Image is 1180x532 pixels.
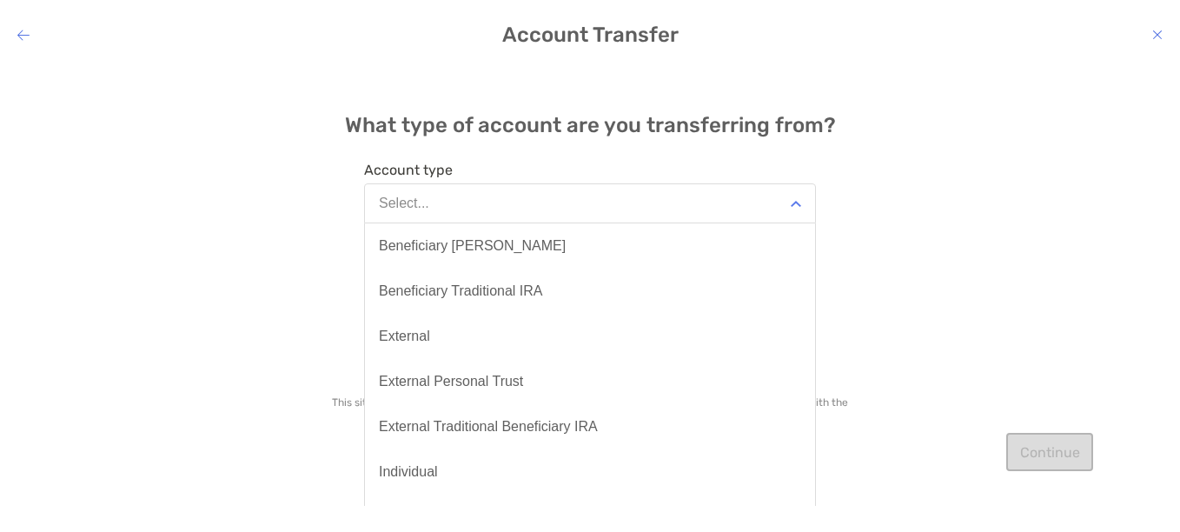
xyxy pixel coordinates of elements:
[379,329,430,344] div: External
[365,359,815,404] button: External Personal Trust
[379,283,543,299] div: Beneficiary Traditional IRA
[365,269,815,314] button: Beneficiary Traditional IRA
[364,162,816,178] span: Account type
[379,238,566,254] div: Beneficiary [PERSON_NAME]
[379,374,523,389] div: External Personal Trust
[379,196,429,211] div: Select...
[345,113,836,137] h4: What type of account are you transferring from?
[365,223,815,269] button: Beneficiary [PERSON_NAME]
[365,449,815,495] button: Individual
[379,419,598,435] div: External Traditional Beneficiary IRA
[365,314,815,359] button: External
[379,464,438,480] div: Individual
[328,396,852,421] p: This site is powered by Zoe Financial, LLC. [PERSON_NAME] uses this information in accordance wit...
[791,201,801,207] img: Open dropdown arrow
[365,404,815,449] button: External Traditional Beneficiary IRA
[364,183,816,223] button: Select...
